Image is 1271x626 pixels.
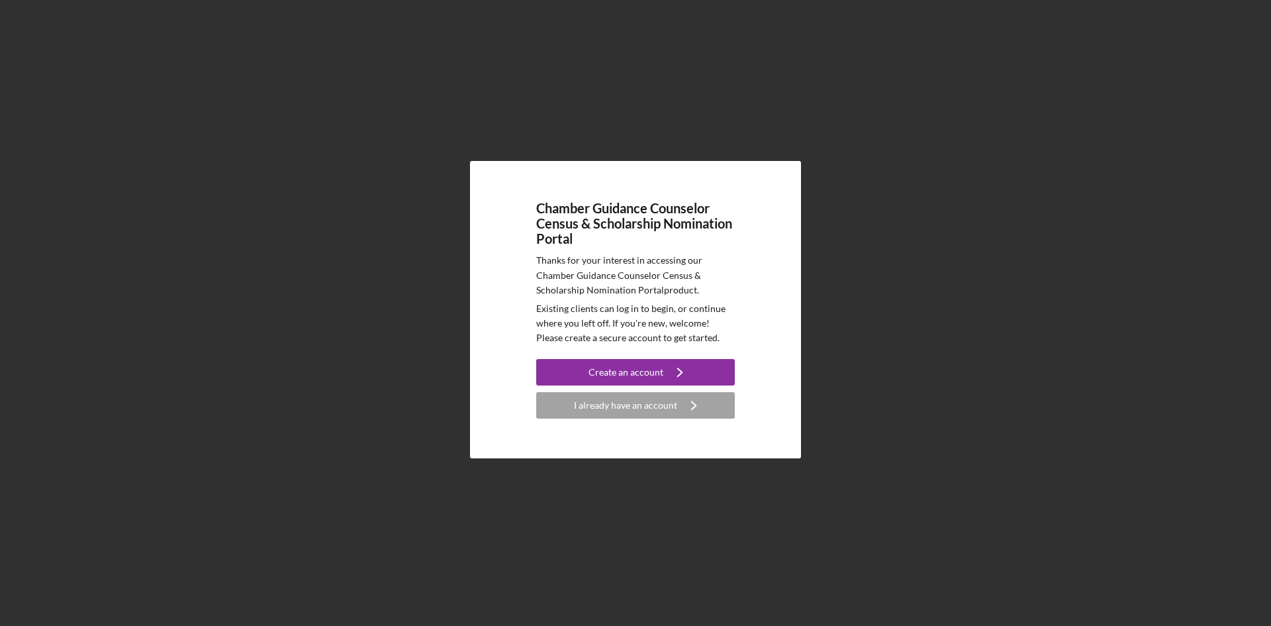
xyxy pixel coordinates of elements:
p: Thanks for your interest in accessing our Chamber Guidance Counselor Census & Scholarship Nominat... [536,253,735,297]
p: Existing clients can log in to begin, or continue where you left off. If you're new, welcome! Ple... [536,301,735,346]
a: Create an account [536,359,735,389]
h4: Chamber Guidance Counselor Census & Scholarship Nomination Portal [536,201,735,246]
div: Create an account [588,359,663,386]
button: I already have an account [536,392,735,419]
button: Create an account [536,359,735,386]
div: I already have an account [574,392,677,419]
